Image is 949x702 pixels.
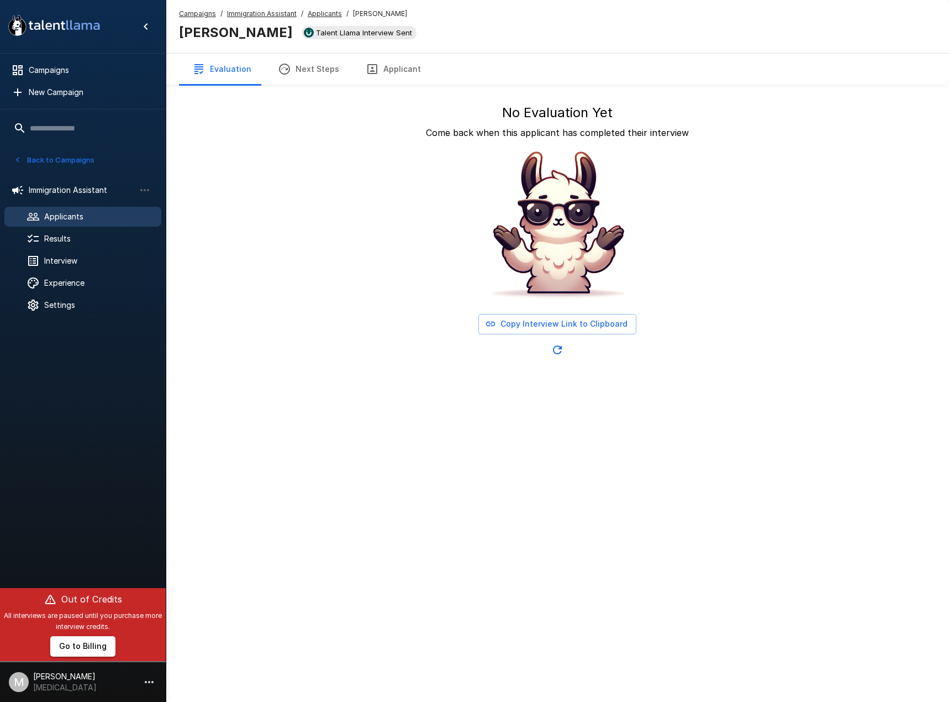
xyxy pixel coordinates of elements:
[352,54,434,85] button: Applicant
[474,144,640,310] img: Animated document
[478,314,636,334] button: Copy Interview Link to Clipboard
[179,24,293,40] b: [PERSON_NAME]
[312,28,416,37] span: Talent Llama Interview Sent
[308,9,342,18] u: Applicants
[502,104,613,122] h5: No Evaluation Yet
[304,28,314,38] img: ukg_logo.jpeg
[546,339,568,361] button: Updated Today - 8:25 AM
[179,9,216,18] u: Campaigns
[426,126,689,139] p: Come back when this applicant has completed their interview
[179,54,265,85] button: Evaluation
[220,8,223,19] span: /
[346,8,349,19] span: /
[302,26,416,39] div: View profile in UKG
[301,8,303,19] span: /
[265,54,352,85] button: Next Steps
[227,9,297,18] u: Immigration Assistant
[353,8,407,19] span: [PERSON_NAME]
